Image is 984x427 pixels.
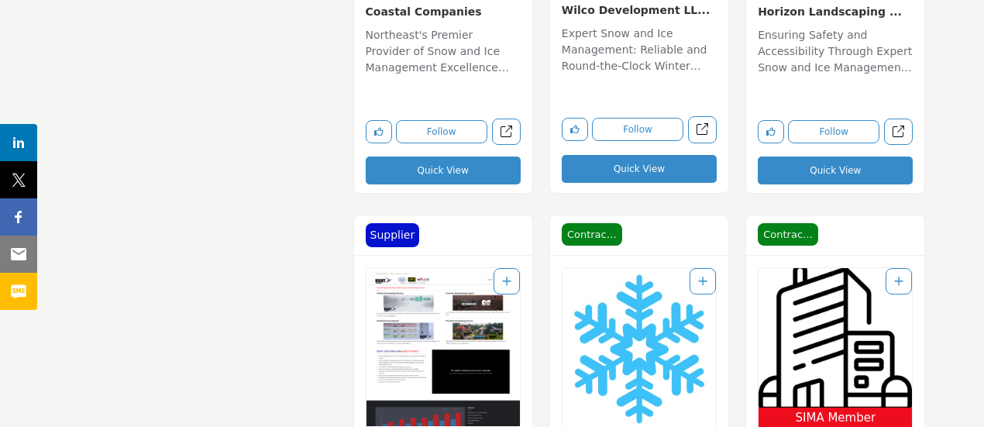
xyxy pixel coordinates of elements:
a: Open coastal-companies in new tab [492,119,521,146]
span: Contractor [562,223,622,246]
a: Add To List [894,275,903,288]
p: Northeast's Premier Provider of Snow and Ice Management Excellence This company stands as a regio... [366,27,521,79]
a: Expert Snow and Ice Management: Reliable and Round-the-Clock Winter Solutions for Your Property B... [562,22,717,77]
a: Add To List [502,275,511,288]
a: Open wilco-development-llc in new tab [688,116,717,143]
a: Horizon Landscaping ... [758,5,902,18]
button: Follow [396,120,487,143]
p: Expert Snow and Ice Management: Reliable and Round-the-Clock Winter Solutions for Your Property B... [562,26,717,77]
button: Quick View [366,157,521,184]
h3: Horizon Landscaping LLC [758,3,913,19]
button: Like listing [758,120,784,143]
p: Ensuring Safety and Accessibility Through Expert Snow and Ice Management Solutions Specializing i... [758,27,913,79]
img: Hosey Bros. Landscape & Design, LLC [759,268,912,408]
button: Like listing [366,120,392,143]
button: Follow [788,120,879,143]
a: Northeast's Premier Provider of Snow and Ice Management Excellence This company stands as a regio... [366,23,521,79]
button: Follow [592,118,683,141]
a: Wilco Development LL... [562,4,710,16]
button: Quick View [758,157,913,184]
button: Quick View [562,155,717,183]
a: Ensuring Safety and Accessibility Through Expert Snow and Ice Management Solutions Specializing i... [758,23,913,79]
span: SIMA Member [796,409,876,427]
button: Like listing [562,118,588,141]
span: Contractor [758,223,818,246]
h3: Coastal Companies [366,3,521,19]
h3: Wilco Development LLC [562,2,717,18]
a: Open horizon-landscaping-llc in new tab [884,119,913,146]
a: Add To List [698,275,707,288]
p: Supplier [370,227,415,243]
a: Coastal Companies [366,5,482,18]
